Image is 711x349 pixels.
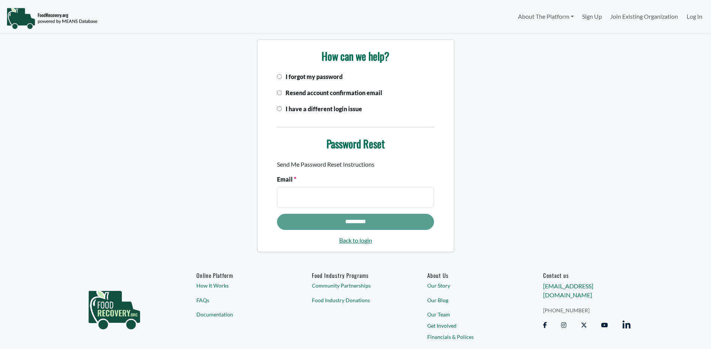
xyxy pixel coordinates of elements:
[196,310,284,318] a: Documentation
[513,9,578,24] a: About The Platform
[543,306,630,314] a: [PHONE_NUMBER]
[196,296,284,304] a: FAQs
[277,137,434,150] h3: Password Reset
[427,322,515,330] a: Get Involved
[272,104,438,121] div: I have a different login issue
[606,9,682,24] a: Join Existing Organization
[427,310,515,318] a: Our Team
[196,272,284,279] h6: Online Platform
[312,272,399,279] h6: Food Industry Programs
[427,333,515,341] a: Financials & Polices
[277,236,434,245] a: Back to login
[277,175,296,184] label: Email
[81,272,148,343] img: food_recovery_green_logo-76242d7a27de7ed26b67be613a865d9c9037ba317089b267e0515145e5e51427.png
[312,296,399,304] a: Food Industry Donations
[277,50,434,63] h3: How can we help?
[427,282,515,289] a: Our Story
[312,282,399,289] a: Community Partnerships
[272,72,438,88] div: I forgot my password
[683,9,707,24] a: Log In
[578,9,606,24] a: Sign Up
[277,160,434,169] p: Send Me Password Reset Instructions
[543,272,630,279] h6: Contact us
[427,272,515,279] a: About Us
[427,296,515,304] a: Our Blog
[272,88,438,104] div: Resend account confirmation email
[6,7,97,30] img: NavigationLogo_FoodRecovery-91c16205cd0af1ed486a0f1a7774a6544ea792ac00100771e7dd3ec7c0e58e41.png
[196,282,284,289] a: How It Works
[543,282,593,298] a: [EMAIL_ADDRESS][DOMAIN_NAME]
